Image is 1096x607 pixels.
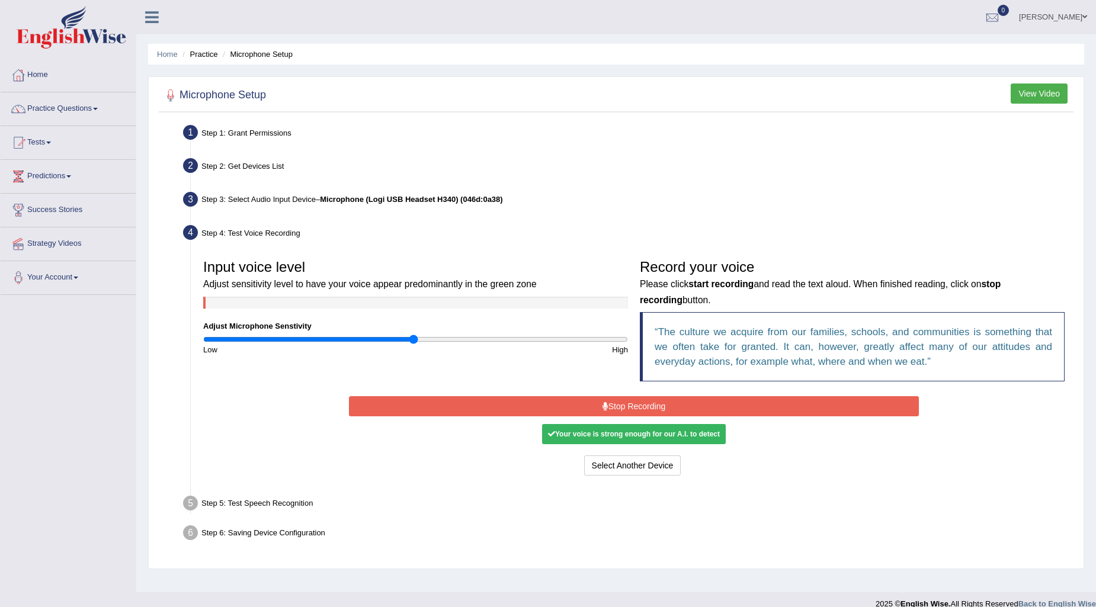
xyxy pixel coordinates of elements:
div: Low [197,344,416,355]
div: Your voice is strong enough for our A.I. to detect [542,424,726,444]
label: Adjust Microphone Senstivity [203,320,312,332]
small: Adjust sensitivity level to have your voice appear predominantly in the green zone [203,279,537,289]
div: Step 4: Test Voice Recording [178,221,1078,248]
small: Please click and read the text aloud. When finished reading, click on button. [640,279,1001,304]
div: High [416,344,634,355]
a: Your Account [1,261,136,291]
h3: Record your voice [640,259,1065,306]
h3: Input voice level [203,259,628,291]
button: View Video [1011,83,1068,104]
b: stop recording [640,279,1001,304]
li: Practice [180,49,217,60]
a: Predictions [1,160,136,190]
a: Practice Questions [1,92,136,122]
a: Tests [1,126,136,156]
b: Microphone (Logi USB Headset H340) (046d:0a38) [320,195,502,204]
b: start recording [688,279,754,289]
h2: Microphone Setup [162,86,266,104]
a: Strategy Videos [1,227,136,257]
div: Step 2: Get Devices List [178,155,1078,181]
li: Microphone Setup [220,49,293,60]
div: Step 5: Test Speech Recognition [178,492,1078,518]
span: 0 [998,5,1010,16]
span: – [316,195,503,204]
div: Step 6: Saving Device Configuration [178,522,1078,548]
div: Step 1: Grant Permissions [178,121,1078,147]
button: Select Another Device [584,455,681,476]
a: Home [1,59,136,88]
a: Success Stories [1,194,136,223]
div: Step 3: Select Audio Input Device [178,188,1078,214]
q: The culture we acquire from our families, schools, and communities is something that we often tak... [655,326,1052,367]
button: Stop Recording [349,396,919,416]
a: Home [157,50,178,59]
